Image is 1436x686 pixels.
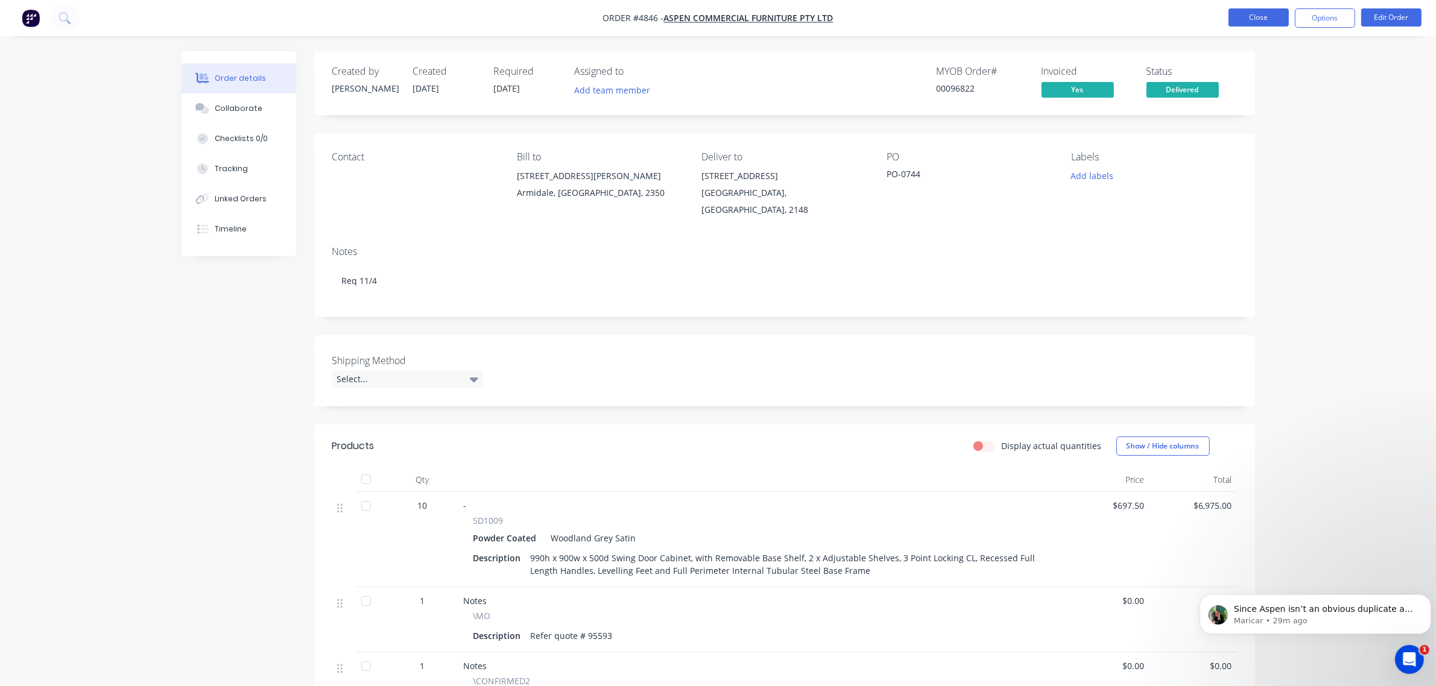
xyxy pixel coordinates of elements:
[332,246,1237,257] div: Notes
[54,171,887,181] span: Since Aspen isn’t an obvious duplicate and we've just manually archived the others, could you ple...
[526,627,618,644] div: Refer quote # 95593
[332,353,483,368] label: Shipping Method
[1042,82,1114,97] span: Yes
[1067,594,1145,607] span: $0.00
[182,124,296,154] button: Checklists 0/0
[182,214,296,244] button: Timeline
[13,160,229,205] div: Profile image for MaricarSince Aspen isn’t an obvious duplicate and we've just manually archived ...
[575,66,695,77] div: Assigned to
[464,595,487,606] span: Notes
[1195,569,1436,653] iframe: Intercom notifications message
[25,171,49,195] img: Profile image for Maricar
[1295,8,1355,28] button: Options
[25,341,84,354] div: New feature
[332,439,375,453] div: Products
[24,23,96,42] img: logo
[24,86,217,106] p: Hi [PERSON_NAME]
[332,82,399,95] div: [PERSON_NAME]
[215,133,268,144] div: Checklists 0/0
[1150,468,1237,492] div: Total
[464,500,467,511] span: -
[332,151,498,163] div: Contact
[517,168,682,206] div: [STREET_ADDRESS][PERSON_NAME]Armidale, [GEOGRAPHIC_DATA], 2350
[12,212,229,257] div: Send us a messageWe typically reply in under 10 minutes
[701,151,867,163] div: Deliver to
[473,609,491,622] span: \MO
[182,63,296,93] button: Order details
[332,370,483,388] div: Select...
[1154,499,1232,512] span: $6,975.00
[420,659,425,672] span: 1
[526,549,1048,579] div: 990h x 900w x 500d Swing Door Cabinet, with Removable Base Shelf, 2 x Adjustable Shelves, 3 Point...
[546,529,636,547] div: Woodland Grey Satin
[1116,436,1210,456] button: Show / Hide columns
[473,529,542,547] div: Powder Coated
[1147,66,1237,77] div: Status
[1395,645,1424,674] iframe: Intercom live chat
[473,549,526,567] div: Description
[1067,499,1145,512] span: $697.50
[473,627,526,644] div: Description
[517,151,682,163] div: Bill to
[12,330,229,399] div: New featureImprovementFactory Weekly Updates - [DATE]
[1002,439,1102,452] label: Display actual quantities
[887,168,1037,184] div: PO-0744
[701,168,867,218] div: [STREET_ADDRESS][GEOGRAPHIC_DATA], [GEOGRAPHIC_DATA], 2148
[937,66,1027,77] div: MYOB Order #
[413,66,479,77] div: Created
[89,341,153,354] div: Improvement
[1064,168,1120,184] button: Add labels
[332,262,1237,299] div: Req 11/4
[332,66,399,77] div: Created by
[215,163,248,174] div: Tracking
[121,376,181,424] button: News
[24,106,217,127] p: How can we help?
[60,376,121,424] button: Messages
[201,406,221,415] span: Help
[181,376,241,424] button: Help
[664,13,833,24] a: Aspen Commercial Furniture Pty Ltd
[25,234,201,247] div: We typically reply in under 10 minutes
[25,291,217,315] button: Share it with us
[887,151,1052,163] div: PO
[1071,151,1236,163] div: Labels
[16,406,43,415] span: Home
[25,274,217,286] h2: Have an idea or feature request?
[464,660,487,672] span: Notes
[25,361,195,374] div: Factory Weekly Updates - [DATE]
[494,83,520,94] span: [DATE]
[937,82,1027,95] div: 00096822
[215,73,266,84] div: Order details
[215,194,267,204] div: Linked Orders
[54,183,85,195] div: Maricar
[1361,8,1422,27] button: Edit Order
[1154,659,1232,672] span: $0.00
[387,468,459,492] div: Qty
[1042,66,1132,77] div: Invoiced
[1154,594,1232,607] span: $0.00
[413,83,440,94] span: [DATE]
[1147,82,1219,100] button: Delivered
[517,184,682,201] div: Armidale, [GEOGRAPHIC_DATA], 2350
[701,184,867,218] div: [GEOGRAPHIC_DATA], [GEOGRAPHIC_DATA], 2148
[420,594,425,607] span: 1
[603,13,664,24] span: Order #4846 -
[1062,468,1150,492] div: Price
[418,499,428,512] span: 10
[182,184,296,214] button: Linked Orders
[87,183,130,195] div: • 29m ago
[701,168,867,184] div: [STREET_ADDRESS]
[1067,659,1145,672] span: $0.00
[139,406,162,415] span: News
[25,222,201,234] div: Send us a message
[517,168,682,184] div: [STREET_ADDRESS][PERSON_NAME]
[182,93,296,124] button: Collaborate
[494,66,560,77] div: Required
[1420,645,1429,655] span: 1
[1229,8,1289,27] button: Close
